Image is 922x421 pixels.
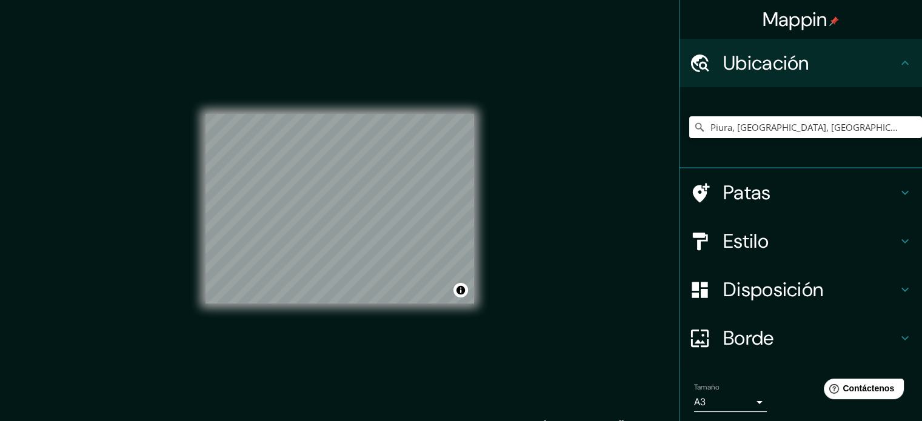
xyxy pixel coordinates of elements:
[723,277,823,302] font: Disposición
[205,114,474,303] canvas: Mapa
[723,325,774,351] font: Borde
[453,283,468,297] button: Activar o desactivar atribución
[763,7,827,32] font: Mappin
[680,168,922,217] div: Patas
[723,228,769,254] font: Estilo
[689,116,922,138] input: Elige tu ciudad o zona
[680,39,922,87] div: Ubicación
[680,217,922,265] div: Estilo
[694,393,767,412] div: A3
[829,16,839,26] img: pin-icon.png
[694,396,706,408] font: A3
[694,382,719,392] font: Tamaño
[680,314,922,362] div: Borde
[723,50,809,76] font: Ubicación
[680,265,922,314] div: Disposición
[814,374,909,408] iframe: Lanzador de widgets de ayuda
[723,180,771,205] font: Patas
